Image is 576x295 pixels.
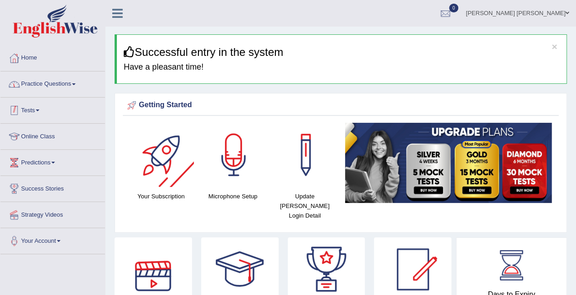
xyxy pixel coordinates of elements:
[449,4,458,12] span: 0
[0,71,105,94] a: Practice Questions
[0,150,105,173] a: Predictions
[0,98,105,120] a: Tests
[125,98,556,112] div: Getting Started
[0,202,105,225] a: Strategy Videos
[0,124,105,147] a: Online Class
[552,42,557,51] button: ×
[124,46,560,58] h3: Successful entry in the system
[202,191,264,201] h4: Microphone Setup
[130,191,192,201] h4: Your Subscription
[0,228,105,251] a: Your Account
[0,176,105,199] a: Success Stories
[274,191,336,220] h4: Update [PERSON_NAME] Login Detail
[124,63,560,72] h4: Have a pleasant time!
[0,45,105,68] a: Home
[345,123,552,202] img: small5.jpg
